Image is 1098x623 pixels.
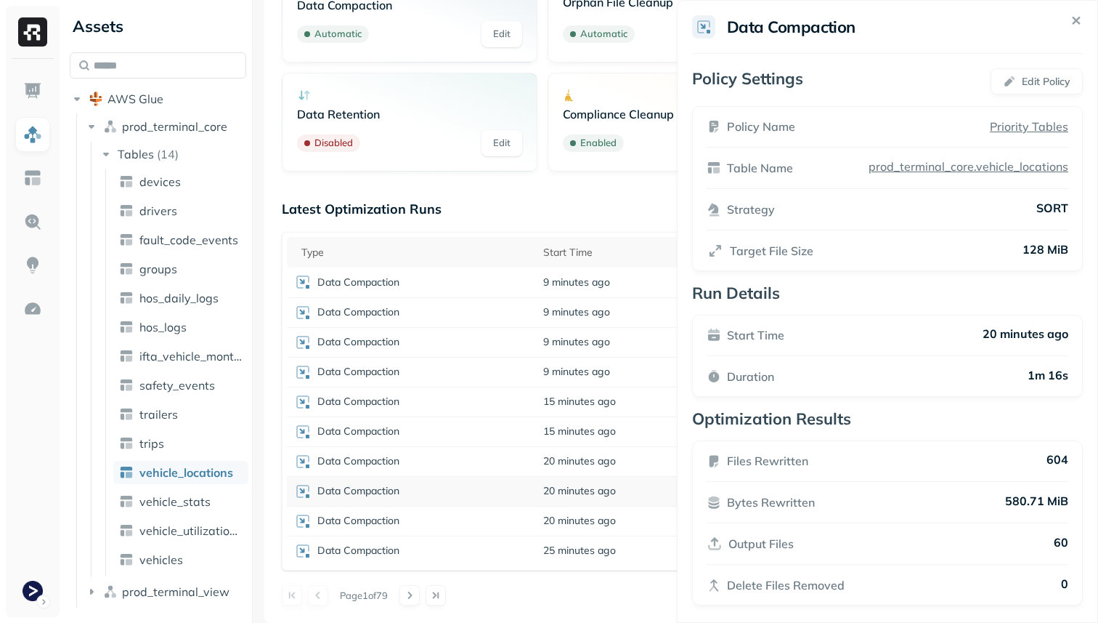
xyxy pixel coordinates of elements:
p: Output Files [728,535,794,552]
img: table [119,407,134,422]
img: namespace [103,584,118,599]
span: AWS Glue [107,92,163,106]
p: prod_terminal_core.vehicle_locations [866,159,1068,174]
p: Data Compaction [317,365,399,379]
p: Table Name [727,159,793,177]
span: vehicles [139,552,183,567]
img: table [119,349,134,363]
img: Query Explorer [23,212,42,231]
p: 580.71 MiB [1005,494,1068,511]
a: Priority Tables [990,118,1068,135]
p: Files Rewritten [727,452,808,470]
span: hos_logs [139,320,187,334]
img: table [119,233,134,247]
img: table [119,494,134,509]
span: 9 minutes ago [543,276,610,289]
p: Data Compaction [317,454,399,468]
img: table [119,436,134,451]
p: Duration [727,368,774,385]
p: Data Compaction [317,544,399,558]
span: prod_terminal_core [122,119,227,134]
span: vehicle_stats [139,494,211,509]
img: table [119,320,134,334]
p: Data Compaction [317,305,399,319]
p: Start Time [727,326,784,344]
a: prod_terminal_core.vehicle_locations [863,159,1068,174]
img: table [119,523,134,538]
img: root [89,92,103,106]
div: Assets [70,15,246,38]
img: table [119,465,134,480]
p: Latest Optimization Runs [282,201,442,217]
span: vehicle_utilization_day [139,523,243,538]
p: Data Compaction [317,395,399,409]
p: Automatic [314,27,362,41]
p: ( 14 ) [157,147,179,161]
img: Asset Explorer [23,169,42,188]
span: 9 minutes ago [543,305,610,319]
span: 20 minutes ago [543,514,616,528]
p: Disabled [314,136,353,150]
span: 25 minutes ago [543,544,616,558]
a: Edit [481,130,522,156]
p: Bytes Rewritten [727,494,815,511]
img: table [119,262,134,276]
p: Optimization Results [692,409,1083,429]
img: namespace [103,119,118,134]
img: Terminal [23,581,43,601]
img: table [119,204,134,218]
p: Data Compaction [317,484,399,498]
p: Page 1 of 79 [340,589,388,602]
p: Strategy [727,201,775,218]
p: Data Compaction [317,514,399,528]
p: 604 [1046,452,1068,470]
p: Data Retention [297,107,522,121]
p: 60 [1054,535,1068,552]
img: table [119,378,134,393]
p: Enabled [580,136,617,150]
span: 15 minutes ago [543,395,616,409]
p: Data Compaction [317,335,399,349]
img: table [119,291,134,305]
span: vehicle_locations [139,465,233,480]
p: Target File Size [730,242,813,260]
p: Policy Settings [692,68,803,95]
div: Start Time [543,246,675,260]
span: devices [139,174,181,189]
p: 1m 16s [1028,368,1068,385]
span: 9 minutes ago [543,365,610,379]
span: 15 minutes ago [543,425,616,438]
p: SORT [1036,201,1068,218]
p: Policy Name [727,118,795,135]
img: Dashboard [23,81,42,100]
img: table [119,552,134,567]
span: safety_events [139,378,215,393]
p: Run Details [692,283,1083,303]
p: Data Compaction [317,276,399,289]
span: fault_code_events [139,233,238,247]
span: groups [139,262,177,276]
span: Tables [118,147,154,161]
p: 20 minutes ago [983,326,1068,344]
p: Compliance Cleanup [563,107,788,121]
p: Data Compaction [317,425,399,438]
h2: Data Compaction [727,17,855,37]
span: drivers [139,204,177,218]
p: Delete Files Removed [727,576,845,594]
img: Assets [23,125,42,144]
span: 20 minutes ago [543,454,616,468]
img: Ryft [18,17,47,47]
span: 20 minutes ago [543,484,616,498]
div: Type [301,246,529,260]
span: ifta_vehicle_months [139,349,243,363]
img: Insights [23,256,42,275]
span: trailers [139,407,178,422]
span: prod_terminal_view [122,584,229,599]
img: Optimization [23,300,42,318]
p: 0 [1061,576,1068,594]
a: Edit [481,21,522,47]
img: table [119,174,134,189]
p: Automatic [580,27,627,41]
span: hos_daily_logs [139,291,219,305]
button: Edit Policy [991,68,1083,95]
